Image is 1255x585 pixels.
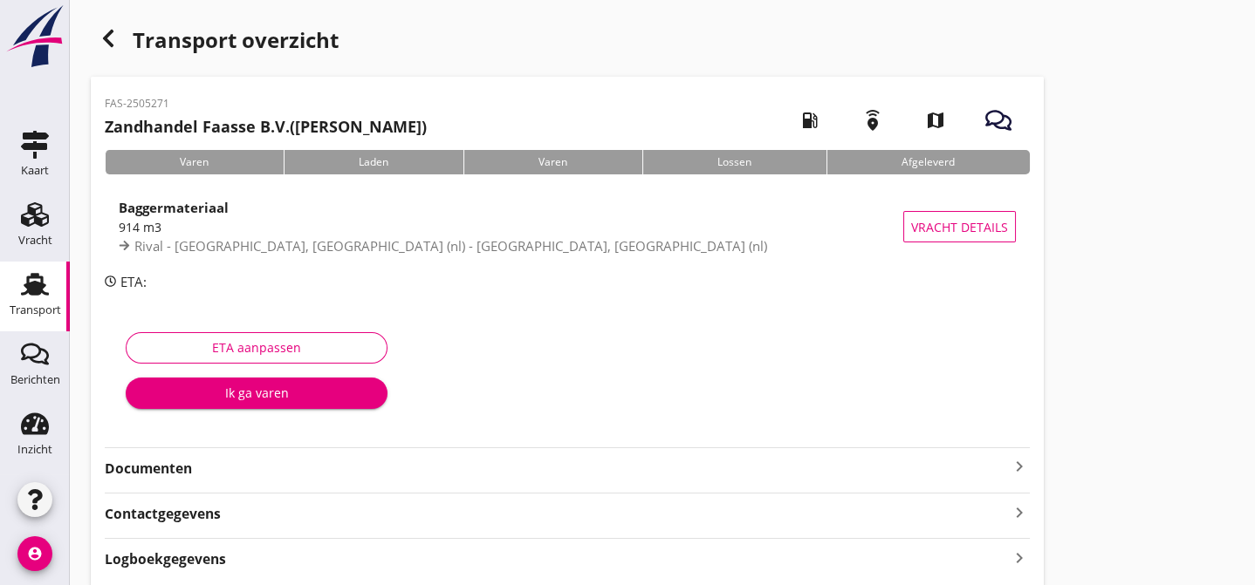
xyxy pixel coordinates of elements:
[105,150,284,174] div: Varen
[141,338,373,357] div: ETA aanpassen
[140,384,374,402] div: Ik ga varen
[284,150,463,174] div: Laden
[848,96,897,145] i: emergency_share
[126,332,387,364] button: ETA aanpassen
[17,536,52,571] i: account_circle
[105,96,427,112] p: FAS-2505271
[105,504,221,524] strong: Contactgegevens
[119,199,229,216] strong: Baggermateriaal
[134,237,767,255] span: Rival - [GEOGRAPHIC_DATA], [GEOGRAPHIC_DATA] (nl) - [GEOGRAPHIC_DATA], [GEOGRAPHIC_DATA] (nl)
[10,374,60,385] div: Berichten
[119,218,903,236] div: 914 m3
[120,273,147,290] span: ETA:
[18,235,52,246] div: Vracht
[10,304,61,316] div: Transport
[642,150,826,174] div: Lossen
[826,150,1030,174] div: Afgeleverd
[911,96,960,145] i: map
[785,96,834,145] i: local_gas_station
[903,211,1016,242] button: Vracht details
[126,378,387,409] button: Ik ga varen
[1009,500,1030,524] i: keyboard_arrow_right
[1009,456,1030,477] i: keyboard_arrow_right
[463,150,642,174] div: Varen
[105,459,1009,479] strong: Documenten
[911,218,1008,236] span: Vracht details
[105,549,226,569] strong: Logboekgegevens
[91,21,1044,63] div: Transport overzicht
[105,115,427,139] h2: ([PERSON_NAME])
[105,116,290,137] strong: Zandhandel Faasse B.V.
[21,165,49,176] div: Kaart
[105,188,1030,265] a: Baggermateriaal914 m3Rival - [GEOGRAPHIC_DATA], [GEOGRAPHIC_DATA] (nl) - [GEOGRAPHIC_DATA], [GEOG...
[3,4,66,69] img: logo-small.a267ee39.svg
[17,444,52,455] div: Inzicht
[1009,546,1030,569] i: keyboard_arrow_right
